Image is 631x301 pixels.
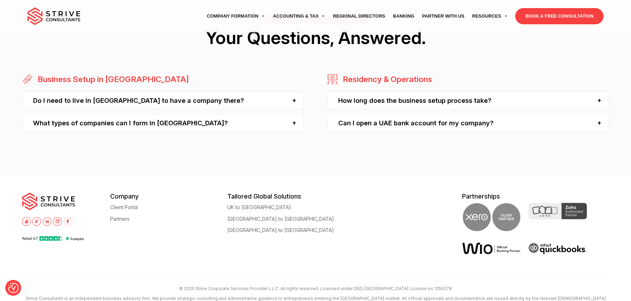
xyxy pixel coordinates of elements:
div: Can I open a UAE bank account for my company? [327,114,609,132]
div: What types of companies can I form in [GEOGRAPHIC_DATA]? [22,114,304,132]
img: Zoho Partner [528,203,587,219]
h5: Partnerships [462,193,609,200]
img: Wio Offical Banking Partner [462,242,521,255]
h3: Residency & Operations [339,74,432,85]
a: Resources [468,6,512,26]
img: intuit quickbooks [528,242,587,255]
a: Partner with Us [418,6,468,26]
a: Accounting & Tax [269,6,329,26]
a: [GEOGRAPHIC_DATA] to [GEOGRAPHIC_DATA] [227,216,334,221]
a: [GEOGRAPHIC_DATA] to [GEOGRAPHIC_DATA] [227,227,334,233]
img: main-logo.svg [22,193,75,210]
a: BOOK A FREE CONSULTATION [515,8,604,24]
h3: Business Setup in [GEOGRAPHIC_DATA] [34,74,189,85]
h5: Company [110,193,227,200]
h5: Tailored Global Solutions [227,193,345,200]
div: Do I need to live in [GEOGRAPHIC_DATA] to have a company there? [22,92,304,109]
button: Consent Preferences [8,283,19,293]
a: Regional Directors [329,6,389,26]
a: UK to [GEOGRAPHIC_DATA] [227,205,291,210]
a: Partners [110,216,130,221]
img: Revisit consent button [8,283,19,293]
img: main-logo.svg [27,7,80,25]
a: Banking [389,6,418,26]
a: Client Portal [110,205,138,210]
a: Company Formation [203,6,269,26]
div: How long does the business setup process take? [327,92,609,109]
p: © 2025 Strive Corporate Services Provider L.L.C. All rights reserved. Licensed under DED, [GEOGRA... [21,284,610,293]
